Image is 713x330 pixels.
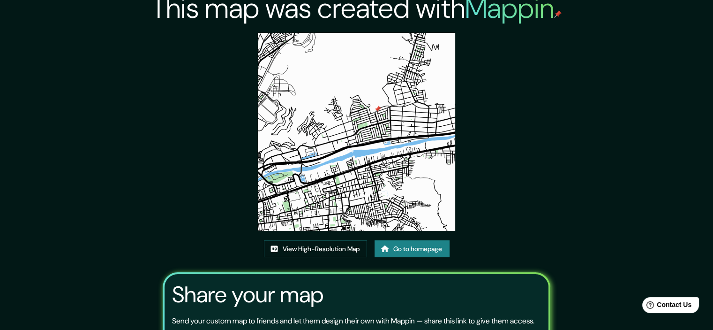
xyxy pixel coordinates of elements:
[172,315,534,327] p: Send your custom map to friends and let them design their own with Mappin — share this link to gi...
[554,10,562,18] img: mappin-pin
[172,282,323,308] h3: Share your map
[258,33,456,231] img: created-map
[375,240,450,258] a: Go to homepage
[630,293,703,320] iframe: Help widget launcher
[264,240,367,258] a: View High-Resolution Map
